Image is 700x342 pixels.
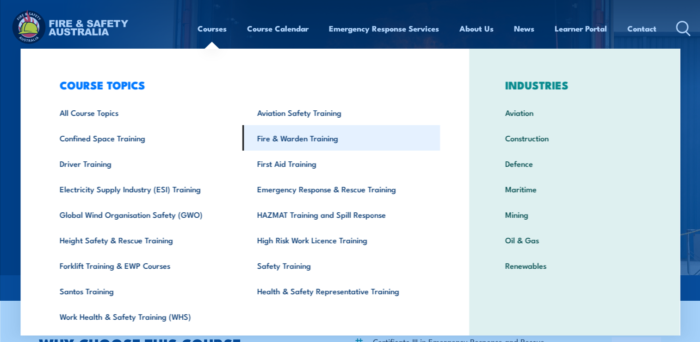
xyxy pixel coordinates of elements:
a: Aviation [490,100,658,125]
a: Work Health & Safety Training (WHS) [45,304,242,329]
a: About Us [459,16,494,41]
a: Course Calendar [247,16,309,41]
a: Courses [198,16,227,41]
a: Defence [490,151,658,176]
a: Electricity Supply Industry (ESI) Training [45,176,242,202]
a: Learner Portal [555,16,607,41]
a: Emergency Response & Rescue Training [242,176,440,202]
a: Contact [627,16,657,41]
a: News [514,16,534,41]
a: Maritime [490,176,658,202]
a: Emergency Response Services [329,16,439,41]
a: Driver Training [45,151,242,176]
a: Forklift Training & EWP Courses [45,253,242,278]
a: Construction [490,125,658,151]
a: Mining [490,202,658,227]
a: Aviation Safety Training [242,100,440,125]
a: Renewables [490,253,658,278]
h3: INDUSTRIES [490,78,658,91]
a: Health & Safety Representative Training [242,278,440,304]
h3: COURSE TOPICS [45,78,440,91]
a: First Aid Training [242,151,440,176]
a: Santos Training [45,278,242,304]
a: High Risk Work Licence Training [242,227,440,253]
a: Oil & Gas [490,227,658,253]
a: Global Wind Organisation Safety (GWO) [45,202,242,227]
a: HAZMAT Training and Spill Response [242,202,440,227]
a: Height Safety & Rescue Training [45,227,242,253]
a: All Course Topics [45,100,242,125]
a: Confined Space Training [45,125,242,151]
a: Safety Training [242,253,440,278]
a: Fire & Warden Training [242,125,440,151]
